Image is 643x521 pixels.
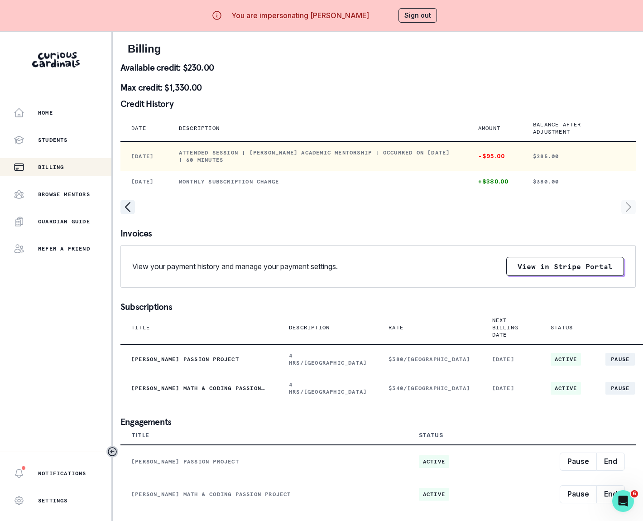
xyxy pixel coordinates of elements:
[120,229,636,238] p: Invoices
[551,382,581,395] span: ACTIVE
[38,109,53,116] p: Home
[106,446,118,458] button: Toggle sidebar
[631,490,638,497] span: 6
[389,356,470,363] p: $380/[GEOGRAPHIC_DATA]
[131,385,267,392] p: [PERSON_NAME] Math & Coding Passion Project
[492,356,529,363] p: [DATE]
[120,99,636,108] p: Credit History
[398,8,437,23] button: Sign out
[179,125,220,132] p: Description
[131,458,397,465] p: [PERSON_NAME] Passion Project
[289,324,330,331] p: Description
[533,121,614,135] p: Balance after adjustment
[38,218,90,225] p: Guardian Guide
[120,63,636,72] p: Available credit: $230.00
[231,10,369,21] p: You are impersonating [PERSON_NAME]
[131,432,149,439] div: Title
[612,490,634,512] iframe: Intercom live chat
[551,324,573,331] p: Status
[605,353,635,366] button: Pause
[560,453,597,471] button: Pause
[389,385,470,392] p: $340/[GEOGRAPHIC_DATA]
[179,149,456,164] p: Attended session | [PERSON_NAME] Academic Mentorship | Occurred on [DATE] | 60 minutes
[492,317,518,338] p: Next Billing Date
[38,164,64,171] p: Billing
[596,453,625,471] button: End
[560,485,597,503] button: Pause
[38,245,90,252] p: Refer a friend
[478,178,511,185] p: +$380.00
[120,417,636,426] p: Engagements
[605,382,635,395] button: Pause
[131,356,267,363] p: [PERSON_NAME] Passion Project
[621,200,636,214] svg: page right
[131,178,157,185] p: [DATE]
[131,491,397,498] p: [PERSON_NAME] Math & Coding Passion Project
[533,153,625,160] p: $285.00
[120,200,135,214] svg: page left
[38,497,68,504] p: Settings
[38,136,68,144] p: Students
[506,257,624,276] button: View in Stripe Portal
[596,485,625,503] button: End
[38,191,90,198] p: Browse Mentors
[478,153,511,160] p: -$95.00
[120,302,636,311] p: Subscriptions
[132,261,338,272] p: View your payment history and manage your payment settings.
[131,153,157,160] p: [DATE]
[289,381,367,396] p: 4 HRS/[GEOGRAPHIC_DATA]
[419,488,449,501] span: active
[419,455,449,468] span: active
[38,470,86,477] p: Notifications
[492,385,529,392] p: [DATE]
[179,178,456,185] p: Monthly subscription charge
[131,324,150,331] p: Title
[289,352,367,367] p: 4 HRS/[GEOGRAPHIC_DATA]
[419,432,443,439] div: Status
[128,43,629,56] h2: Billing
[131,125,146,132] p: Date
[478,125,500,132] p: Amount
[120,83,636,92] p: Max credit: $1,330.00
[551,353,581,366] span: ACTIVE
[389,324,403,331] p: Rate
[533,178,625,185] p: $380.00
[32,52,80,68] img: Curious Cardinals Logo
